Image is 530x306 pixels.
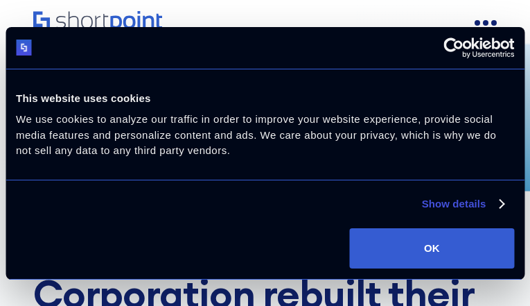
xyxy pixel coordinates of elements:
[350,228,514,269] button: OK
[475,12,497,34] a: open menu
[16,40,32,56] img: logo
[16,90,514,107] div: This website uses cookies
[393,37,514,58] a: Usercentrics Cookiebot - opens in a new window
[33,11,162,35] a: Home
[16,113,496,156] span: We use cookies to analyze our traffic in order to improve your website experience, provide social...
[422,196,504,212] a: Show details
